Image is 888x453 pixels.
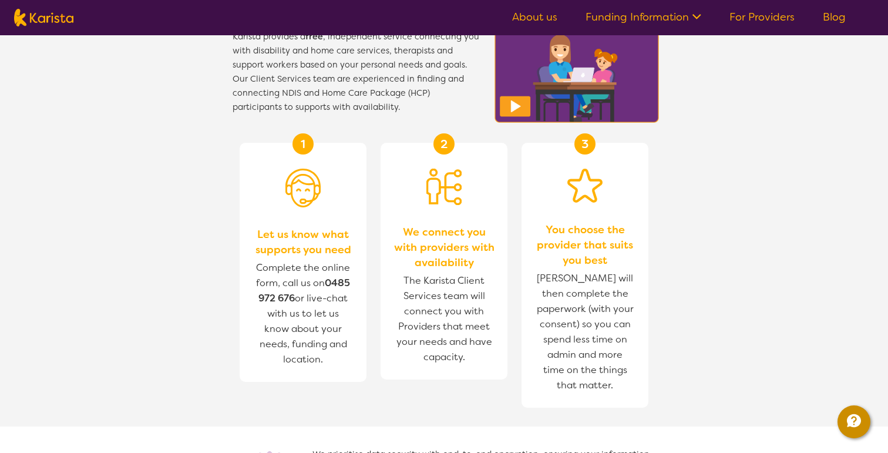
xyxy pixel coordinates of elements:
[574,133,596,155] div: 3
[392,270,496,368] span: The Karista Client Services team will connect you with Providers that meet your needs and have ca...
[837,405,870,438] button: Channel Menu
[233,30,479,115] span: Karista provides a , independent service connecting you with disability and home care services, t...
[256,261,350,365] span: Complete the online form, call us on or live-chat with us to let us know about your needs, fundin...
[305,31,323,42] b: free
[251,227,355,257] span: Let us know what supports you need
[491,3,662,126] img: Karista video
[567,169,603,203] img: Star icon
[426,169,462,205] img: Person being matched to services icon
[292,133,314,155] div: 1
[512,10,557,24] a: About us
[392,224,496,270] span: We connect you with providers with availability
[533,222,637,268] span: You choose the provider that suits you best
[433,133,455,155] div: 2
[533,268,637,396] span: [PERSON_NAME] will then complete the paperwork (with your consent) so you can spend less time on ...
[823,10,846,24] a: Blog
[729,10,795,24] a: For Providers
[586,10,701,24] a: Funding Information
[285,169,321,207] img: Person with headset icon
[14,9,73,26] img: Karista logo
